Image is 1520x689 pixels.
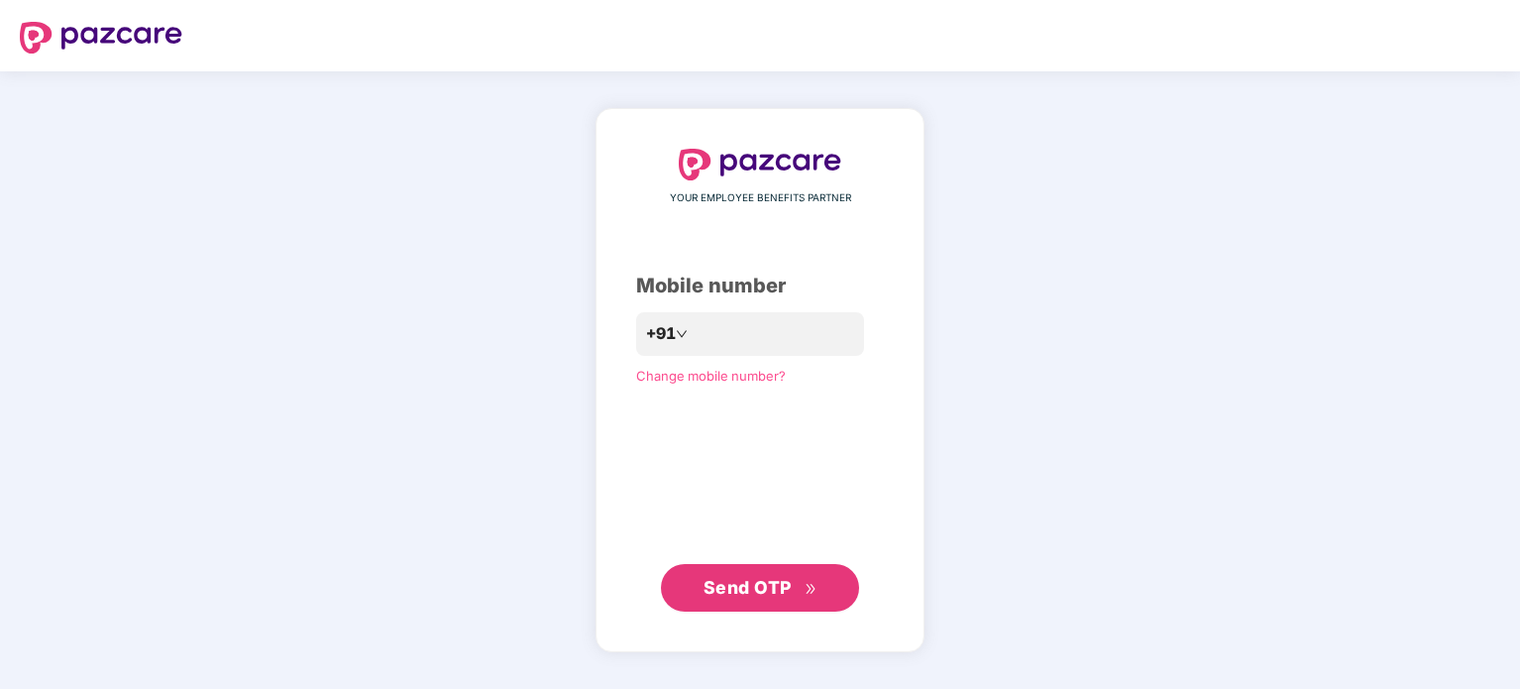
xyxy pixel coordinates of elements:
[661,564,859,612] button: Send OTPdouble-right
[676,328,688,340] span: down
[20,22,182,54] img: logo
[679,149,841,180] img: logo
[805,583,817,596] span: double-right
[646,321,676,346] span: +91
[636,271,884,301] div: Mobile number
[670,190,851,206] span: YOUR EMPLOYEE BENEFITS PARTNER
[704,577,792,598] span: Send OTP
[636,368,786,384] a: Change mobile number?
